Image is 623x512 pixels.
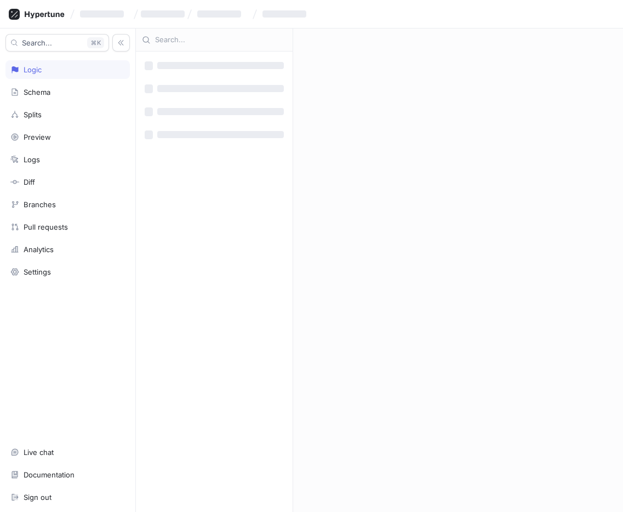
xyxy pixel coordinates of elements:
button: ‌ [76,5,133,23]
span: ‌ [157,108,284,115]
span: ‌ [145,107,153,116]
span: ‌ [262,10,306,18]
div: Analytics [24,245,54,254]
div: K [87,37,104,48]
div: Schema [24,88,50,96]
span: ‌ [157,62,284,69]
span: ‌ [145,84,153,93]
div: Live chat [24,448,54,457]
div: Settings [24,268,51,276]
button: ‌ [258,5,315,23]
div: Pull requests [24,223,68,231]
span: ‌ [80,10,124,18]
input: Search... [155,35,287,45]
span: ‌ [141,10,185,18]
button: ‌ [193,5,250,23]
div: Preview [24,133,51,141]
span: ‌ [157,85,284,92]
span: ‌ [197,10,241,18]
span: ‌ [157,131,284,138]
div: Logic [24,65,42,74]
span: ‌ [145,61,153,70]
button: Search...K [5,34,109,52]
div: Diff [24,178,35,186]
div: Documentation [24,470,75,479]
div: Logs [24,155,40,164]
div: Branches [24,200,56,209]
div: Sign out [24,493,52,502]
div: Splits [24,110,42,119]
span: ‌ [145,130,153,139]
a: Documentation [5,465,130,484]
span: Search... [22,39,52,46]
